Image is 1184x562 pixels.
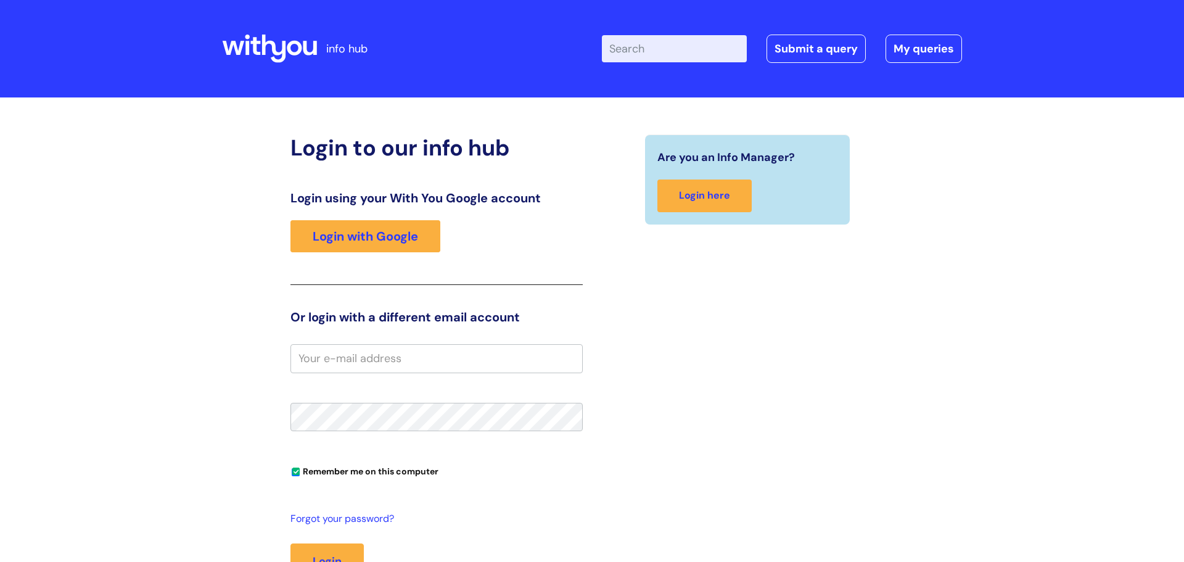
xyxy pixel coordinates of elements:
p: info hub [326,39,368,59]
input: Remember me on this computer [292,468,300,476]
a: Submit a query [767,35,866,63]
a: Login here [657,180,752,212]
input: Search [602,35,747,62]
h3: Login using your With You Google account [290,191,583,205]
label: Remember me on this computer [290,463,438,477]
a: My queries [886,35,962,63]
input: Your e-mail address [290,344,583,373]
a: Login with Google [290,220,440,252]
a: Forgot your password? [290,510,577,528]
div: You can uncheck this option if you're logging in from a shared device [290,461,583,481]
h3: Or login with a different email account [290,310,583,324]
span: Are you an Info Manager? [657,147,795,167]
h2: Login to our info hub [290,134,583,161]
